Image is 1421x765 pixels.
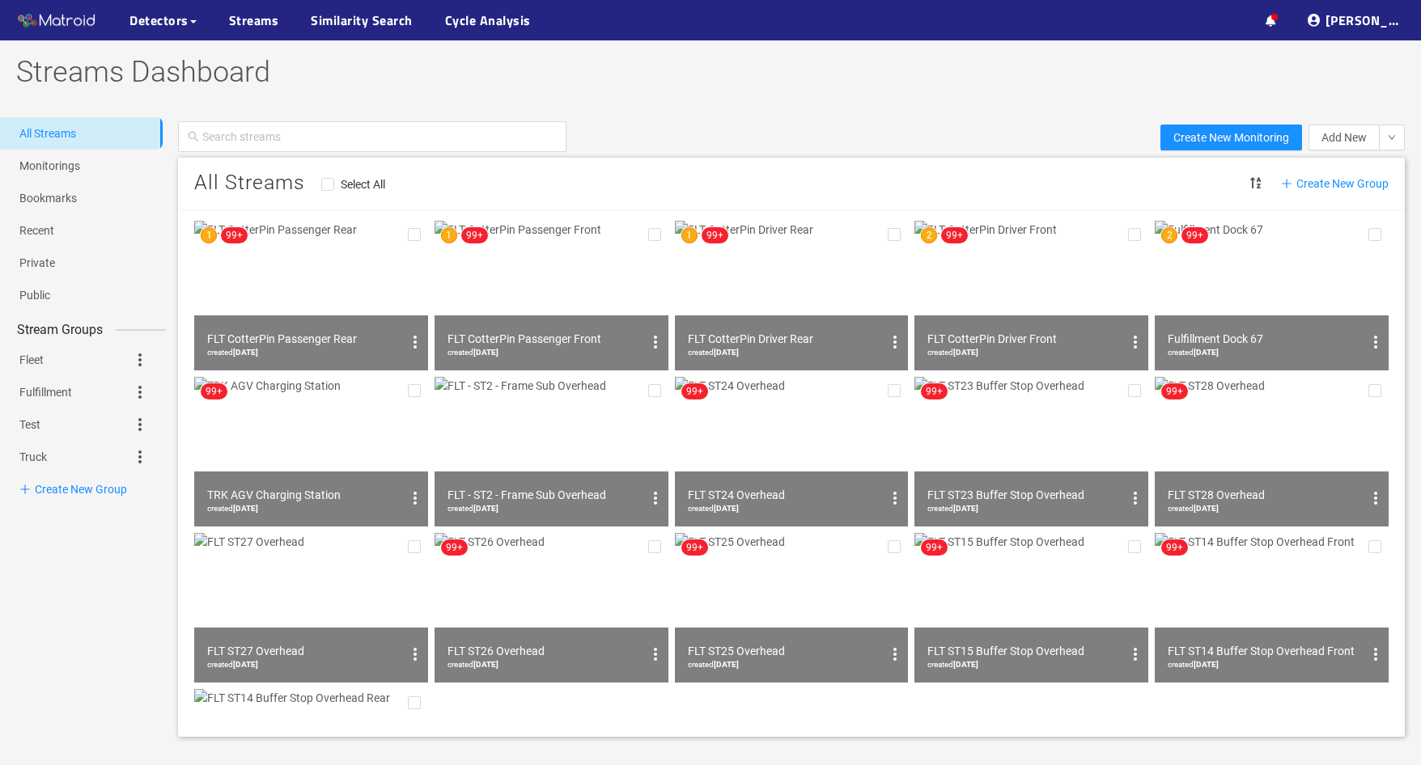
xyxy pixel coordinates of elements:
[448,348,498,357] span: created
[946,230,963,241] span: 99+
[194,171,305,195] span: All Streams
[1388,133,1396,143] span: down
[714,504,739,513] b: [DATE]
[643,641,668,667] button: options
[688,504,739,513] span: created
[473,660,498,669] b: [DATE]
[448,504,498,513] span: created
[688,485,883,505] div: FLT ST24 Overhead
[1173,129,1289,146] span: Create New Monitoring
[19,192,77,205] a: Bookmarks
[194,533,428,683] img: FLT ST27 Overhead
[448,485,643,505] div: FLT - ST2 - Frame Sub Overhead
[19,376,72,408] a: Fulfillment
[446,542,463,553] span: 99+
[927,660,978,669] span: created
[714,348,739,357] b: [DATE]
[448,641,643,661] div: FLT ST26 Overhead
[1281,178,1292,189] span: plus
[706,230,723,241] span: 99+
[1168,641,1363,661] div: FLT ST14 Buffer Stop Overhead Front
[688,660,739,669] span: created
[643,485,668,511] button: options
[207,641,402,661] div: FLT ST27 Overhead
[194,377,428,526] img: TRK AGV Charging Station
[188,131,199,142] span: search
[1168,504,1219,513] span: created
[1186,230,1203,241] span: 99+
[435,377,668,526] img: FLT - ST2 - Frame Sub Overhead
[1321,129,1367,146] span: Add New
[4,319,116,340] span: Stream Groups
[1122,329,1148,355] button: options
[914,221,1148,370] img: FLT CotterPin Driver Front
[1155,377,1389,526] img: FLT ST28 Overhead
[311,11,413,30] a: Similarity Search
[229,11,279,30] a: Streams
[448,329,643,349] div: FLT CotterPin Passenger Front
[445,11,531,30] a: Cycle Analysis
[914,533,1148,683] img: FLT ST15 Buffer Stop Overhead
[1281,175,1389,192] span: Create New Group
[1168,660,1219,669] span: created
[466,230,483,241] span: 99+
[473,348,498,357] b: [DATE]
[19,224,54,237] a: Recent
[714,660,739,669] b: [DATE]
[688,348,739,357] span: created
[207,660,258,669] span: created
[448,660,498,669] span: created
[19,344,44,376] a: Fleet
[1166,386,1183,397] span: 99+
[202,125,557,148] input: Search streams
[926,542,943,553] span: 99+
[953,660,978,669] b: [DATE]
[1363,641,1389,667] button: options
[19,256,55,269] a: Private
[1194,660,1219,669] b: [DATE]
[233,660,258,669] b: [DATE]
[675,221,909,370] img: FLT CotterPin Driver Rear
[1309,125,1380,150] button: Add New
[19,127,76,140] a: All Streams
[926,386,943,397] span: 99+
[402,329,428,355] button: options
[1168,329,1363,349] div: Fulfillment Dock 67
[914,377,1148,526] img: FLT ST23 Buffer Stop Overhead
[1160,125,1302,150] button: Create New Monitoring
[643,329,668,355] button: options
[194,221,428,370] img: FLT CotterPin Passenger Rear
[1194,348,1219,357] b: [DATE]
[927,504,978,513] span: created
[19,408,40,441] a: Test
[686,386,703,397] span: 99+
[927,485,1122,505] div: FLT ST23 Buffer Stop Overhead
[1168,485,1363,505] div: FLT ST28 Overhead
[1363,329,1389,355] button: options
[1379,125,1405,150] button: down
[402,485,428,511] button: options
[882,641,908,667] button: options
[688,329,883,349] div: FLT CotterPin Driver Rear
[435,533,668,683] img: FLT ST26 Overhead
[675,377,909,526] img: FLT ST24 Overhead
[207,504,258,513] span: created
[207,485,402,505] div: TRK AGV Charging Station
[334,178,392,191] span: Select All
[473,504,498,513] b: [DATE]
[686,542,703,553] span: 99+
[129,11,189,30] span: Detectors
[1194,504,1219,513] b: [DATE]
[233,504,258,513] b: [DATE]
[1155,533,1389,683] img: FLT ST14 Buffer Stop Overhead Front
[1122,641,1148,667] button: options
[882,329,908,355] button: options
[16,9,97,33] img: Matroid logo
[402,641,428,667] button: options
[953,504,978,513] b: [DATE]
[19,289,50,302] a: Public
[927,329,1122,349] div: FLT CotterPin Driver Front
[19,159,80,172] a: Monitorings
[206,386,223,397] span: 99+
[19,441,47,473] a: Truck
